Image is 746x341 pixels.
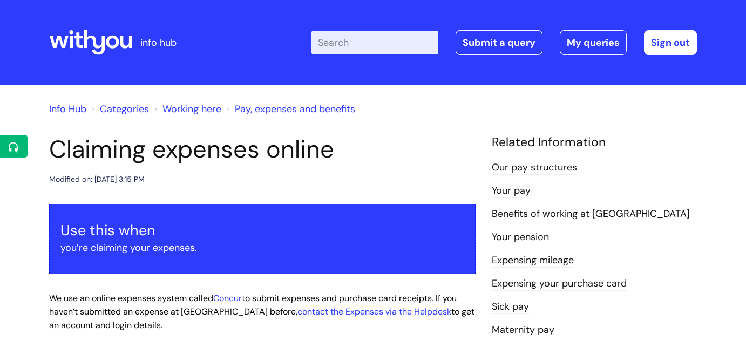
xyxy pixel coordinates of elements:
[644,30,697,55] a: Sign out
[49,135,476,164] h1: Claiming expenses online
[492,300,529,314] a: Sick pay
[297,306,451,317] a: contact the Expenses via the Helpdesk
[60,222,464,239] h3: Use this when
[89,100,149,118] li: Solution home
[213,292,242,304] a: Concur
[60,239,464,256] p: you’re claiming your expenses.
[492,135,697,150] h4: Related Information
[492,254,574,268] a: Expensing mileage
[49,103,86,115] a: Info Hub
[49,173,145,186] div: Modified on: [DATE] 3:15 PM
[492,323,554,337] a: Maternity pay
[152,100,221,118] li: Working here
[140,34,177,51] p: info hub
[492,230,549,244] a: Your pension
[560,30,627,55] a: My queries
[235,103,355,115] a: Pay, expenses and benefits
[162,103,221,115] a: Working here
[100,103,149,115] a: Categories
[492,277,627,291] a: Expensing your purchase card
[311,31,438,54] input: Search
[492,161,577,175] a: Our pay structures
[49,292,474,331] span: We use an online expenses system called to submit expenses and purchase card receipts. If you hav...
[224,100,355,118] li: Pay, expenses and benefits
[492,184,531,198] a: Your pay
[311,30,697,55] div: | -
[492,207,690,221] a: Benefits of working at [GEOGRAPHIC_DATA]
[456,30,542,55] a: Submit a query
